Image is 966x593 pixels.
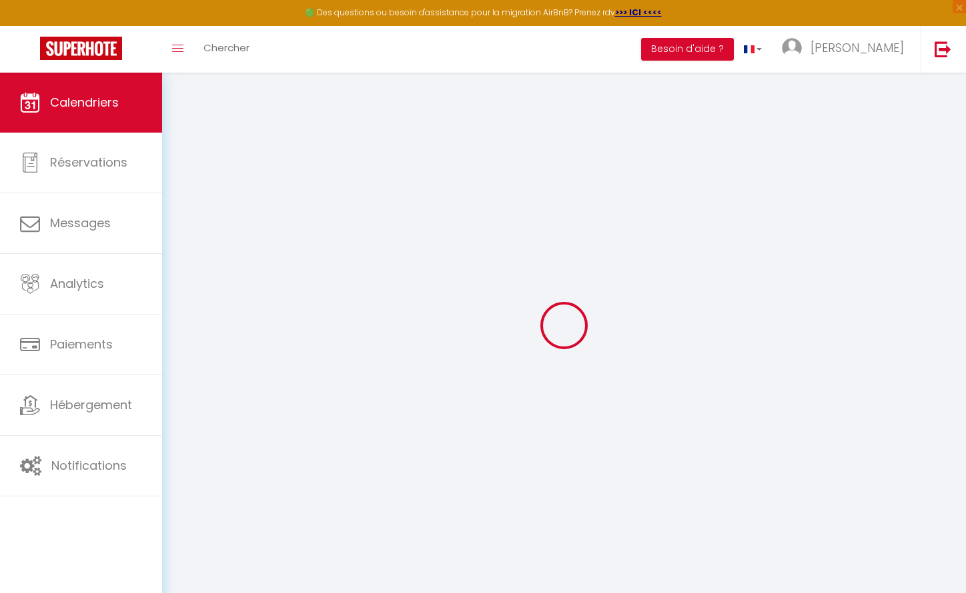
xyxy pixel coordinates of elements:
a: >>> ICI <<<< [615,7,662,18]
span: Notifications [51,457,127,474]
button: Besoin d'aide ? [641,38,734,61]
span: Analytics [50,275,104,292]
a: Chercher [193,26,260,73]
span: Paiements [50,336,113,352]
span: Hébergement [50,396,132,413]
a: ... [PERSON_NAME] [772,26,921,73]
span: Réservations [50,154,127,171]
span: [PERSON_NAME] [811,39,904,56]
span: Calendriers [50,94,119,111]
span: Messages [50,215,111,231]
img: ... [782,38,802,58]
img: logout [935,41,951,57]
img: Super Booking [40,37,122,60]
span: Chercher [203,41,250,55]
